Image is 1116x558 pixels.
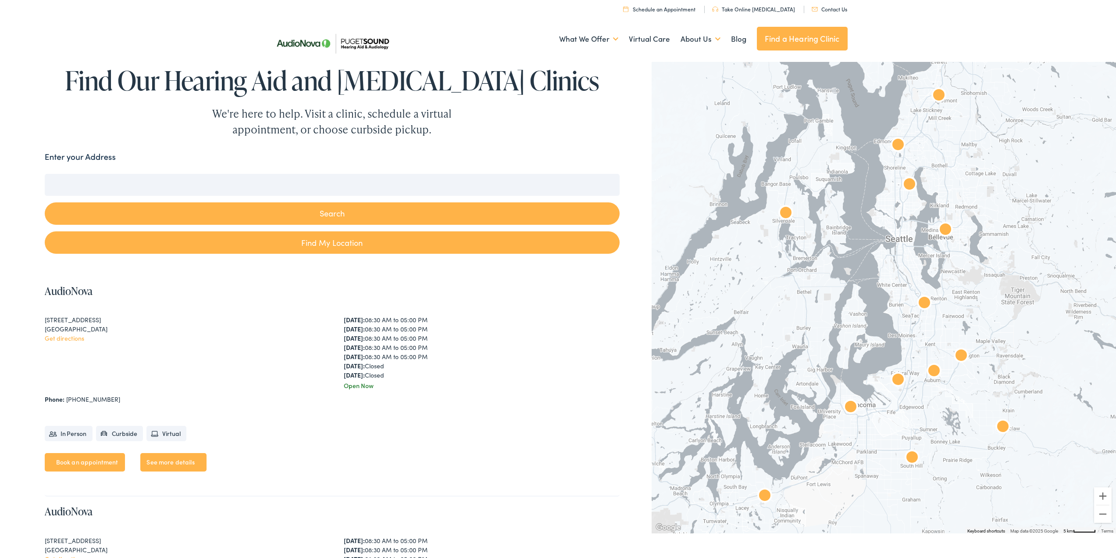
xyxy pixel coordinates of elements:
div: 08:30 AM to 05:00 PM 08:30 AM to 05:00 PM 08:30 AM to 05:00 PM 08:30 AM to 05:00 PM 08:30 AM to 0... [344,315,620,380]
div: AudioNova [931,216,959,245]
a: Get directions [45,334,84,342]
div: AudioNova [989,414,1017,442]
strong: Phone: [45,395,64,403]
strong: [DATE]: [344,545,365,554]
button: Zoom in [1094,487,1112,505]
a: Contact Us [812,5,847,13]
a: Book an appointment [45,453,125,472]
strong: [DATE]: [344,352,365,361]
div: We're here to help. Visit a clinic, schedule a virtual appointment, or choose curbside pickup. [192,106,472,137]
li: Virtual [146,426,186,441]
div: AudioNova [884,367,912,395]
div: AudioNova [910,290,938,318]
a: Take Online [MEDICAL_DATA] [712,5,795,13]
div: AudioNova [895,171,923,199]
div: Open Now [344,381,620,390]
div: AudioNova [898,444,926,472]
a: [PHONE_NUMBER] [66,395,120,403]
img: utility icon [812,7,818,11]
a: AudioNova [45,284,93,298]
div: AudioNova [772,200,800,228]
strong: [DATE]: [344,334,365,342]
img: utility icon [623,6,628,12]
div: [STREET_ADDRESS] [45,315,321,324]
a: AudioNova [45,504,93,518]
a: Open this area in Google Maps (opens a new window) [654,522,683,533]
img: Google [654,522,683,533]
div: AudioNova [920,358,948,386]
button: Zoom out [1094,505,1112,523]
button: Search [45,202,620,225]
h1: Find Our Hearing Aid and [MEDICAL_DATA] Clinics [45,66,620,95]
div: AudioNova [751,482,779,511]
div: AudioNova [884,132,912,160]
li: Curbside [96,426,143,441]
strong: [DATE]: [344,315,365,324]
div: [GEOGRAPHIC_DATA] [45,324,321,334]
a: Find a Hearing Clinic [757,27,848,50]
a: What We Offer [559,23,618,55]
strong: [DATE]: [344,371,365,379]
div: Puget Sound Hearing Aid &#038; Audiology by AudioNova [925,82,953,110]
span: 5 km [1063,529,1073,533]
a: Schedule an Appointment [623,5,695,13]
label: Enter your Address [45,151,116,163]
a: Virtual Care [629,23,670,55]
div: [STREET_ADDRESS] [45,536,321,545]
img: utility icon [712,7,718,12]
div: AudioNova [947,342,975,371]
input: Enter your address or zip code [45,174,620,196]
strong: [DATE]: [344,343,365,352]
div: AudioNova [837,394,865,422]
strong: [DATE]: [344,361,365,370]
strong: [DATE]: [344,324,365,333]
a: Terms (opens in new tab) [1101,529,1113,533]
div: [GEOGRAPHIC_DATA] [45,545,321,554]
span: Map data ©2025 Google [1010,529,1058,533]
a: Blog [731,23,746,55]
button: Map Scale: 5 km per 48 pixels [1061,527,1098,533]
a: Find My Location [45,231,620,254]
a: See more details [140,453,206,472]
strong: [DATE]: [344,536,365,545]
a: About Us [681,23,720,55]
li: In Person [45,426,93,441]
button: Keyboard shortcuts [967,528,1005,534]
